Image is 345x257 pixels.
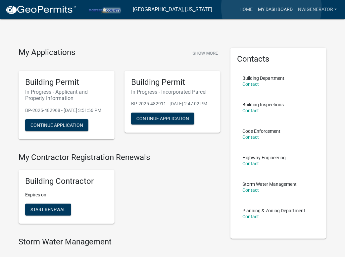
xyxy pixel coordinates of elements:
p: Planning & Zoning Department [242,208,305,213]
h6: In Progress - Applicant and Property Information [25,89,108,101]
button: Start Renewal [25,204,71,216]
h5: Contacts [237,54,320,64]
h6: In Progress - Incorporated Parcel [131,89,214,95]
button: Show More [190,48,221,59]
h5: Building Permit [131,77,214,87]
a: Contact [242,187,259,193]
h4: My Applications [19,48,75,58]
a: Contact [242,134,259,140]
p: BP-2025-482968 - [DATE] 3:51:56 PM [25,107,108,114]
h4: My Contractor Registration Renewals [19,153,221,162]
a: Contact [242,214,259,219]
img: Porter County, Indiana [81,5,127,14]
a: Contact [242,108,259,113]
p: Building Department [242,76,284,80]
p: Expires on [25,191,108,198]
a: Contact [242,81,259,87]
a: Contact [242,161,259,166]
h5: Building Contractor [25,177,108,186]
h5: Building Permit [25,77,108,87]
p: BP-2025-482911 - [DATE] 2:47:02 PM [131,100,214,107]
a: My Dashboard [255,3,295,16]
p: Code Enforcement [242,129,280,133]
a: Home [237,3,255,16]
p: Storm Water Management [242,182,297,186]
span: Start Renewal [30,207,66,212]
p: Building Inspections [242,102,284,107]
a: [GEOGRAPHIC_DATA], [US_STATE] [133,4,212,15]
p: Highway Engineering [242,155,286,160]
wm-registration-list-section: My Contractor Registration Renewals [19,153,221,230]
button: Continue Application [131,113,194,125]
button: Continue Application [25,119,88,131]
a: nwigenerator [295,3,340,16]
h4: Storm Water Management [19,237,221,247]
